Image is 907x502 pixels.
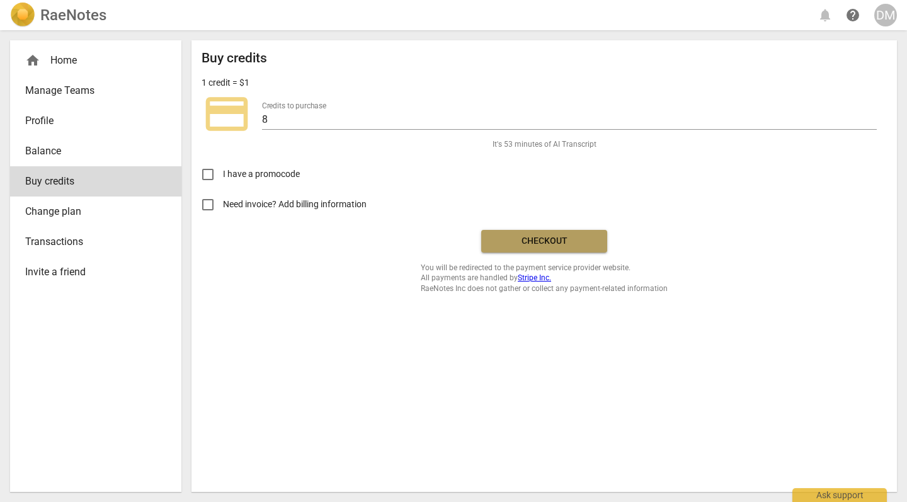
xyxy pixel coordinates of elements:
[25,53,156,68] div: Home
[10,106,181,136] a: Profile
[262,102,326,110] label: Credits to purchase
[10,76,181,106] a: Manage Teams
[845,8,860,23] span: help
[25,113,156,128] span: Profile
[202,76,249,89] p: 1 credit = $1
[25,83,156,98] span: Manage Teams
[493,139,596,150] span: It's 53 minutes of AI Transcript
[10,45,181,76] div: Home
[25,53,40,68] span: home
[10,257,181,287] a: Invite a friend
[223,198,368,211] span: Need invoice? Add billing information
[40,6,106,24] h2: RaeNotes
[10,227,181,257] a: Transactions
[10,3,106,28] a: LogoRaeNotes
[491,235,597,248] span: Checkout
[841,4,864,26] a: Help
[25,144,156,159] span: Balance
[10,197,181,227] a: Change plan
[10,136,181,166] a: Balance
[25,174,156,189] span: Buy credits
[421,263,668,294] span: You will be redirected to the payment service provider website. All payments are handled by RaeNo...
[223,168,300,181] span: I have a promocode
[481,230,607,253] button: Checkout
[10,3,35,28] img: Logo
[25,204,156,219] span: Change plan
[874,4,897,26] button: DM
[518,273,551,282] a: Stripe Inc.
[25,265,156,280] span: Invite a friend
[792,488,887,502] div: Ask support
[202,50,267,66] h2: Buy credits
[202,89,252,139] span: credit_card
[10,166,181,197] a: Buy credits
[25,234,156,249] span: Transactions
